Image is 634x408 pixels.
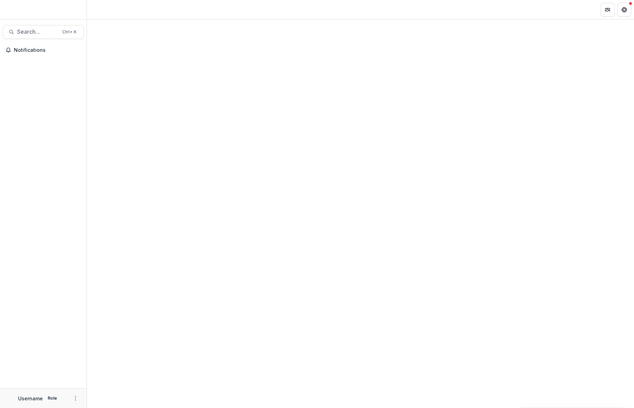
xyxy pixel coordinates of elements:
span: Search... [17,29,58,35]
p: Username [18,395,43,402]
button: More [71,394,80,402]
div: Ctrl + K [61,28,78,36]
button: Search... [3,25,84,39]
button: Notifications [3,45,84,56]
span: Notifications [14,47,81,53]
button: Get Help [617,3,631,17]
button: Partners [601,3,615,17]
p: Role [46,395,59,401]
